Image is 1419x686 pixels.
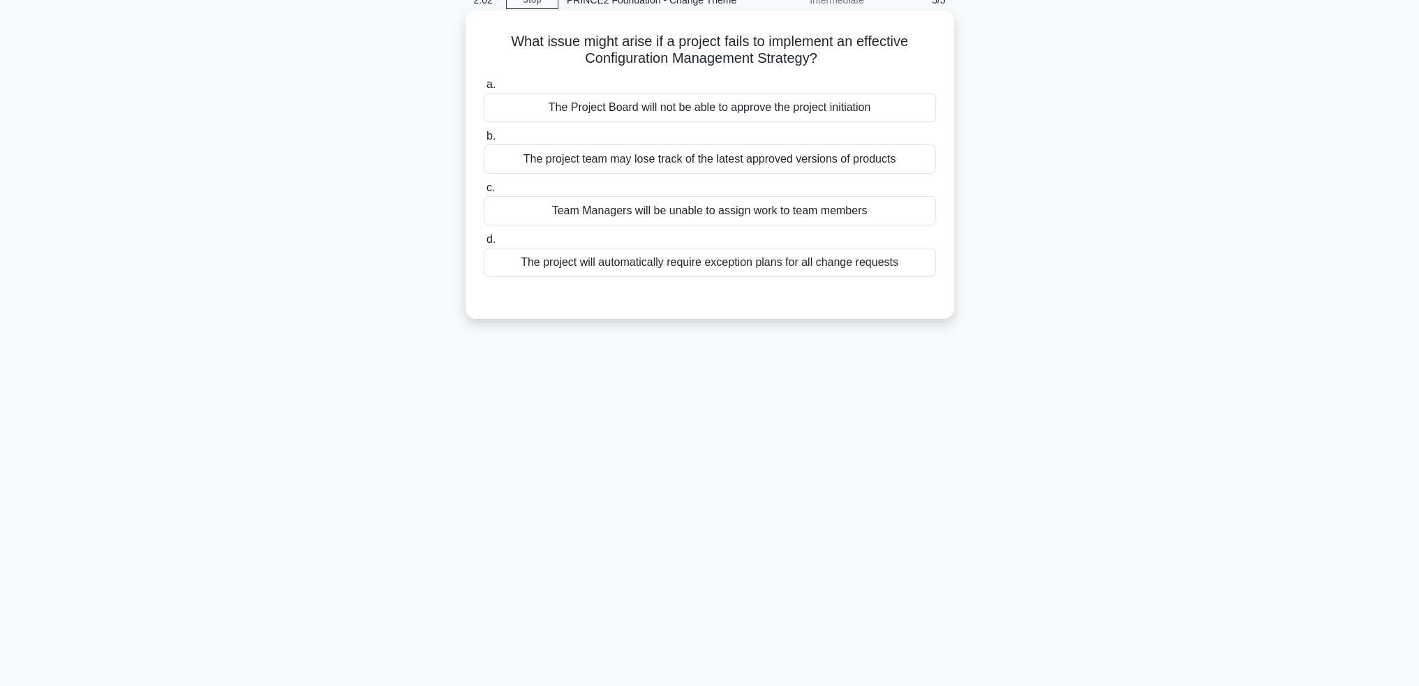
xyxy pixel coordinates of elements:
[486,181,495,193] span: c.
[486,130,496,142] span: b.
[484,144,936,174] div: The project team may lose track of the latest approved versions of products
[484,93,936,122] div: The Project Board will not be able to approve the project initiation
[486,78,496,90] span: a.
[486,233,496,245] span: d.
[484,248,936,277] div: The project will automatically require exception plans for all change requests
[484,196,936,225] div: Team Managers will be unable to assign work to team members
[482,33,937,68] h5: What issue might arise if a project fails to implement an effective Configuration Management Stra...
